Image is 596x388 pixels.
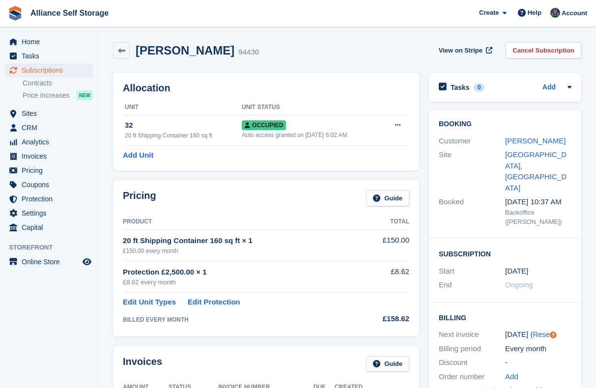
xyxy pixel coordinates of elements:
a: menu [5,149,93,163]
h2: Allocation [123,83,409,94]
a: Reset [533,330,552,338]
div: 20 ft Shipping Container 160 sq ft × 1 [123,235,361,247]
div: Backoffice ([PERSON_NAME]) [505,208,571,227]
a: menu [5,49,93,63]
div: Billing period [439,343,505,355]
div: End [439,279,505,291]
a: Contracts [23,79,93,88]
a: Cancel Subscription [506,42,581,58]
time: 2025-08-08 00:00:00 UTC [505,266,528,277]
td: £8.62 [361,261,409,293]
th: Unit Status [242,100,382,115]
div: £158.62 [361,313,409,325]
div: Start [439,266,505,277]
span: Occupied [242,120,286,130]
div: Booked [439,196,505,227]
a: Alliance Self Storage [27,5,113,21]
div: Every month [505,343,571,355]
h2: [PERSON_NAME] [136,44,234,57]
img: stora-icon-8386f47178a22dfd0bd8f6a31ec36ba5ce8667c1dd55bd0f319d3a0aa187defe.svg [8,6,23,21]
h2: Invoices [123,356,162,372]
span: Sites [22,107,81,120]
span: Storefront [9,243,98,252]
a: menu [5,178,93,192]
span: Create [479,8,499,18]
div: £8.62 every month [123,277,361,287]
a: Edit Protection [188,297,240,308]
div: 20 ft Shipping Container 160 sq ft [125,131,242,140]
div: Site [439,149,505,194]
span: Protection [22,192,81,206]
span: Account [562,8,587,18]
a: menu [5,164,93,177]
span: Ongoing [505,280,533,289]
a: Add [542,82,556,93]
div: Next invoice [439,329,505,340]
a: Guide [366,190,409,206]
a: [PERSON_NAME] [505,137,566,145]
th: Total [361,214,409,230]
span: View on Stripe [439,46,482,55]
div: 32 [125,120,242,131]
div: Customer [439,136,505,147]
a: menu [5,206,93,220]
span: Help [528,8,541,18]
a: menu [5,192,93,206]
div: Auto access granted on [DATE] 6:02 AM [242,131,382,139]
h2: Billing [439,312,571,322]
h2: Booking [439,120,571,128]
div: [DATE] ( ) [505,329,571,340]
div: Protection £2,500.00 × 1 [123,267,361,278]
a: Add [505,371,518,383]
div: NEW [77,90,93,100]
a: menu [5,135,93,149]
div: £150.00 every month [123,247,361,255]
a: Guide [366,356,409,372]
td: £150.00 [361,229,409,260]
th: Unit [123,100,242,115]
div: 94430 [238,47,259,58]
span: Coupons [22,178,81,192]
h2: Pricing [123,190,156,206]
div: Tooltip anchor [549,331,558,339]
span: Tasks [22,49,81,63]
a: menu [5,121,93,135]
h2: Tasks [451,83,470,92]
div: [DATE] 10:37 AM [505,196,571,208]
a: Preview store [81,256,93,268]
span: Invoices [22,149,81,163]
span: Online Store [22,255,81,269]
div: Discount [439,357,505,368]
div: - [505,357,571,368]
a: [GEOGRAPHIC_DATA], [GEOGRAPHIC_DATA] [505,150,567,192]
span: Home [22,35,81,49]
a: menu [5,35,93,49]
a: Price increases NEW [23,90,93,101]
a: menu [5,221,93,234]
span: Pricing [22,164,81,177]
a: View on Stripe [435,42,494,58]
img: Romilly Norton [550,8,560,18]
span: Analytics [22,135,81,149]
span: CRM [22,121,81,135]
a: Add Unit [123,150,153,161]
h2: Subscription [439,249,571,258]
a: menu [5,63,93,77]
span: Subscriptions [22,63,81,77]
span: Settings [22,206,81,220]
div: Order number [439,371,505,383]
div: 0 [474,83,485,92]
a: Edit Unit Types [123,297,176,308]
span: Capital [22,221,81,234]
th: Product [123,214,361,230]
div: BILLED EVERY MONTH [123,315,361,324]
span: Price increases [23,91,70,100]
a: menu [5,255,93,269]
a: menu [5,107,93,120]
